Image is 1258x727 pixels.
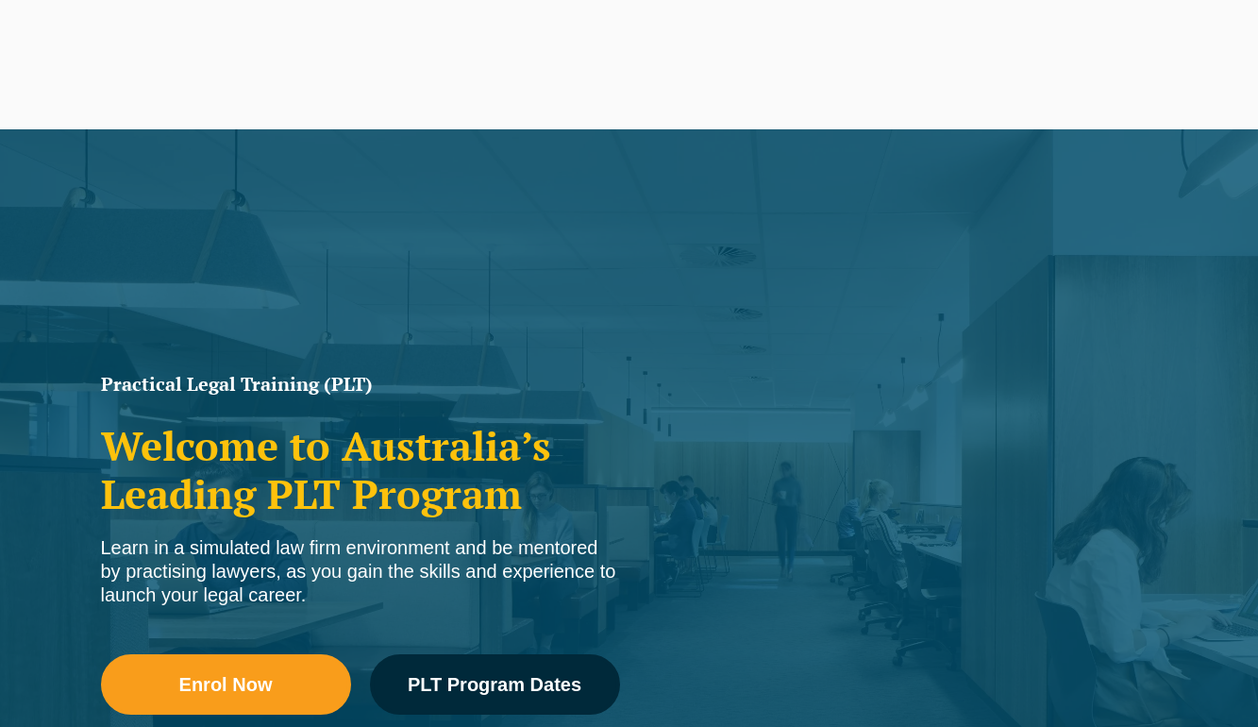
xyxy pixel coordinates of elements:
h1: Practical Legal Training (PLT) [101,375,620,394]
h2: Welcome to Australia’s Leading PLT Program [101,422,620,517]
div: Learn in a simulated law firm environment and be mentored by practising lawyers, as you gain the ... [101,536,620,607]
a: Enrol Now [101,654,351,715]
span: PLT Program Dates [408,675,581,694]
span: Enrol Now [179,675,273,694]
a: PLT Program Dates [370,654,620,715]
